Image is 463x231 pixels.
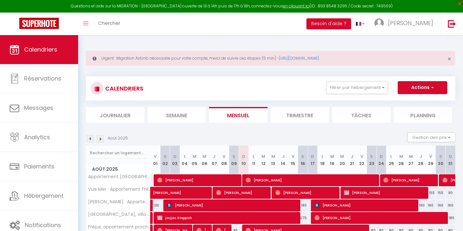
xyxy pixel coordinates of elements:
div: 90 [445,187,455,199]
th: 21 [347,146,357,174]
span: Calendriers [24,45,57,53]
abbr: M [271,153,275,159]
abbr: M [340,153,344,159]
span: Messages [24,104,53,112]
th: 06 [199,146,209,174]
th: 20 [337,146,347,174]
span: Paiements [24,162,54,170]
p: Août 2025 [108,135,128,141]
th: 13 [268,146,278,174]
span: [PERSON_NAME] [153,183,242,196]
th: 16 [298,146,308,174]
span: [PERSON_NAME] [314,199,417,211]
abbr: M [409,153,413,159]
abbr: V [429,153,432,159]
abbr: L [322,153,323,159]
th: 07 [209,146,219,174]
abbr: M [193,153,196,159]
button: Besoin d'aide ? [306,18,351,29]
abbr: M [261,153,265,159]
iframe: LiveChat chat widget [436,204,463,231]
div: 160 [436,199,446,211]
th: 23 [367,146,377,174]
th: 12 [259,146,268,174]
a: en cliquant ici [283,3,310,9]
img: ... [374,18,384,28]
span: jacjac Steppich [157,212,300,224]
span: [PERSON_NAME] [383,174,436,186]
span: [GEOGRAPHIC_DATA], villa proche centre historique [87,212,151,217]
span: [PERSON_NAME] [314,212,447,224]
th: 10 [239,146,249,174]
li: Tâches [332,107,391,123]
li: Semaine [148,107,206,123]
div: 155 [426,187,436,199]
th: 19 [327,146,337,174]
span: Chercher [98,20,120,26]
a: Chercher [93,13,125,35]
a: ... [PERSON_NAME] [369,13,441,35]
input: Rechercher un logement... [90,147,147,159]
span: [PERSON_NAME] [388,19,433,27]
span: [PERSON_NAME] [157,174,240,186]
span: × [448,55,451,63]
img: Super Booking [19,18,59,29]
abbr: D [380,153,383,159]
abbr: M [399,153,403,159]
th: 25 [386,146,396,174]
abbr: M [203,153,206,159]
li: Mensuel [209,107,268,123]
img: logout [448,20,456,28]
div: 130 [150,199,160,211]
abbr: J [351,153,353,159]
th: 08 [219,146,229,174]
div: 160 [445,199,455,211]
th: 22 [357,146,367,174]
div: 180 [298,199,308,211]
th: 26 [396,146,406,174]
abbr: D [173,153,177,159]
th: 05 [190,146,200,174]
span: Août 2025 [86,165,150,174]
abbr: V [222,153,225,159]
span: Analytics [24,133,50,141]
span: [PERSON_NAME] · Appartement Pinède Azur [87,199,151,204]
span: Réservations [24,74,61,82]
span: [PERSON_NAME] [275,187,338,199]
abbr: S [232,153,235,159]
th: 27 [406,146,416,174]
th: 24 [377,146,386,174]
abbr: S [370,153,373,159]
th: 14 [278,146,288,174]
th: 09 [229,146,239,174]
abbr: D [449,153,452,159]
button: Close [448,56,451,62]
span: Vue Mer · Appartement Fréjus Plage,1 Ch [87,187,151,192]
abbr: M [330,153,334,159]
abbr: D [311,153,314,159]
th: 28 [416,146,426,174]
button: Actions [398,81,447,94]
abbr: V [154,153,157,159]
th: 29 [426,146,436,174]
h3: CALENDRIERS [104,81,143,96]
button: Gestion des prix [407,132,455,142]
th: 11 [249,146,259,174]
span: [PERSON_NAME] [246,174,378,186]
span: [PERSON_NAME] [344,187,427,199]
div: 275 [298,212,308,224]
abbr: V [292,153,295,159]
th: 17 [308,146,318,174]
a: [URL][DOMAIN_NAME] [279,55,319,61]
li: Trimestre [271,107,329,123]
abbr: J [420,153,422,159]
div: 160 [426,199,436,211]
abbr: J [282,153,285,159]
th: 02 [160,146,170,174]
span: [PERSON_NAME] [216,187,269,199]
th: 30 [436,146,446,174]
span: Hébergement [24,192,64,200]
abbr: V [360,153,363,159]
div: 160 [416,199,426,211]
abbr: L [390,153,392,159]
